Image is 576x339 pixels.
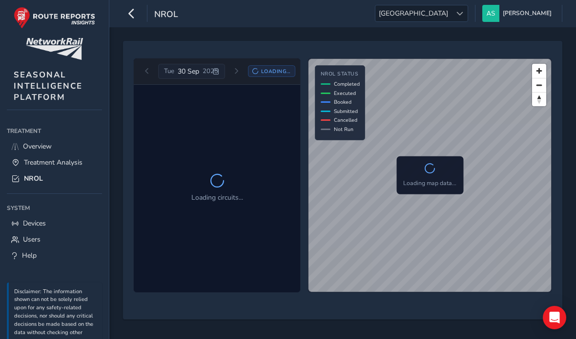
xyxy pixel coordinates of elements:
a: Treatment Analysis [7,154,102,170]
canvas: Map [309,59,551,331]
span: Devices [23,219,46,228]
button: Zoom in [532,64,546,78]
span: Users [23,235,41,244]
a: Overview [7,138,102,154]
span: Overview [23,142,52,151]
span: 2025 [203,67,218,75]
span: Help [22,251,37,260]
span: [PERSON_NAME] [503,5,552,22]
img: diamond-layout [482,5,499,22]
span: Tue [164,67,174,75]
span: 30 Sep [178,67,199,76]
span: Not Run [334,126,353,133]
p: Loading circuits... [191,192,243,203]
img: customer logo [26,38,83,60]
span: Booked [334,98,351,106]
span: SEASONAL INTELLIGENCE PLATFORM [14,69,82,103]
div: Open Intercom Messenger [543,306,566,329]
span: Treatment Analysis [24,158,82,167]
span: Completed [334,80,360,88]
span: NROL [24,174,43,183]
a: Devices [7,215,102,231]
span: [GEOGRAPHIC_DATA] [375,5,452,21]
span: Submitted [334,108,358,115]
img: rr logo [14,7,95,29]
p: Loading map data... [403,179,456,188]
a: Help [7,247,102,264]
div: System [7,201,102,215]
h4: NROL Status [321,71,360,77]
button: Zoom out [532,78,546,92]
button: Reset bearing to north [532,92,546,106]
div: Treatment [7,124,102,138]
a: NROL [7,170,102,187]
span: Executed [334,90,356,97]
button: [PERSON_NAME] [482,5,555,22]
span: NROL [154,8,178,22]
span: Cancelled [334,116,357,124]
span: Loading... [261,68,290,75]
a: Users [7,231,102,247]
